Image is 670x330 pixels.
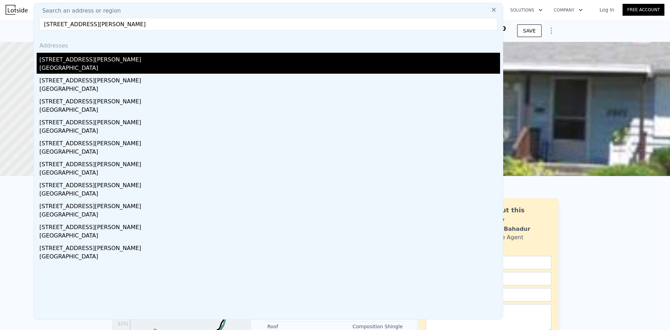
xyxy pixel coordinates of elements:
div: [GEOGRAPHIC_DATA] [39,190,500,199]
button: Company [548,4,588,16]
div: [GEOGRAPHIC_DATA] [39,64,500,74]
div: Ask about this property [474,205,551,225]
div: [GEOGRAPHIC_DATA] [39,232,500,241]
button: Solutions [505,4,548,16]
a: Log In [591,6,623,13]
div: [STREET_ADDRESS][PERSON_NAME] [39,199,500,211]
img: Lotside [6,5,28,15]
div: Siddhant Bahadur [474,225,530,233]
div: [STREET_ADDRESS][PERSON_NAME] [39,53,500,64]
div: [STREET_ADDRESS][PERSON_NAME] [39,95,500,106]
input: Enter an address, city, region, neighborhood or zip code [39,18,497,30]
div: [GEOGRAPHIC_DATA] [39,106,500,116]
button: SAVE [517,24,542,37]
div: [STREET_ADDRESS][PERSON_NAME] [39,137,500,148]
div: [STREET_ADDRESS][PERSON_NAME] [39,74,500,85]
div: [GEOGRAPHIC_DATA] [39,85,500,95]
div: [GEOGRAPHIC_DATA] [39,252,500,262]
div: [STREET_ADDRESS][PERSON_NAME] [39,116,500,127]
button: Show Options [544,24,558,38]
div: [STREET_ADDRESS][PERSON_NAME] [39,178,500,190]
div: [GEOGRAPHIC_DATA] [39,148,500,157]
div: [STREET_ADDRESS][PERSON_NAME] [39,241,500,252]
a: Free Account [623,4,664,16]
div: [GEOGRAPHIC_DATA] [39,127,500,137]
tspan: $251 [118,321,128,326]
div: [GEOGRAPHIC_DATA] [39,211,500,220]
div: [GEOGRAPHIC_DATA] [39,169,500,178]
div: Composition Shingle [335,323,403,330]
div: Addresses [37,36,500,53]
div: [STREET_ADDRESS][PERSON_NAME] [39,157,500,169]
div: Roof [267,323,335,330]
span: Search an address or region [37,7,121,15]
div: [STREET_ADDRESS][PERSON_NAME] [39,220,500,232]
